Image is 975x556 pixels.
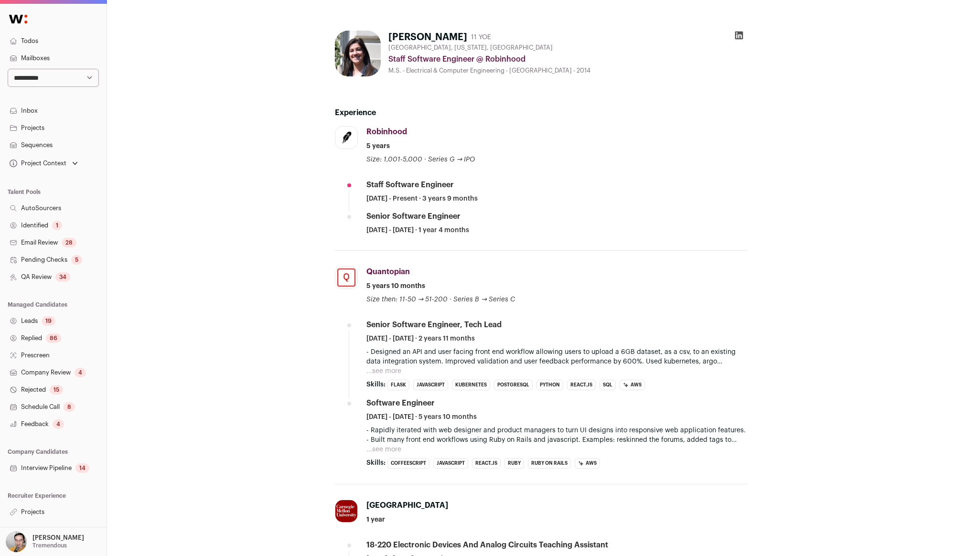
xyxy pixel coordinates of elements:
[388,44,553,52] span: [GEOGRAPHIC_DATA], [US_STATE], [GEOGRAPHIC_DATA]
[366,398,435,408] div: Software Engineer
[450,295,451,304] span: ·
[335,267,357,289] img: 865357d0b036941dc14d753156b62f42974b2ff45812ada1370079805a77fe53.jpg
[366,366,401,376] button: ...see more
[366,347,748,366] p: - Designed an API and user facing front end workflow allowing users to upload a 6GB dataset, as a...
[536,380,563,390] li: Python
[366,540,608,550] div: 18-220 Electronic Devices and Analog Circuits Teaching Assistant
[388,67,748,75] div: M.S. - Electrical & Computer Engineering - [GEOGRAPHIC_DATA] - 2014
[335,500,357,522] img: e25e034e56fd650ac677a3493357f9f25e8c25c14f88654d3136345e9afc6079.jpg
[53,419,64,429] div: 4
[528,458,571,469] li: Ruby on Rails
[42,316,55,326] div: 19
[387,458,429,469] li: CoffeeScript
[453,296,515,303] span: Series B → Series C
[366,281,425,291] span: 5 years 10 months
[75,368,86,377] div: 4
[366,296,448,303] span: Size then: 11-50 → 51-200
[75,463,89,473] div: 14
[52,221,62,230] div: 1
[366,435,748,445] p: - Built many front end workflows using Ruby on Rails and javascript. Examples: reskinned the foru...
[366,268,410,276] span: Quantopian
[335,127,357,149] img: f94d9133d3b94be5754b4d9745b4182d97c031297df0f0ec9846eee21a2b2704.jpg
[471,32,491,42] div: 11 YOE
[366,180,454,190] div: Staff Software Engineer
[388,31,467,44] h1: [PERSON_NAME]
[71,255,82,265] div: 5
[8,160,66,167] div: Project Context
[567,380,596,390] li: React.js
[366,334,475,343] span: [DATE] - [DATE] · 2 years 11 months
[366,156,422,163] span: Size: 1,001-5,000
[366,141,390,151] span: 5 years
[366,445,401,454] button: ...see more
[388,53,748,65] div: Staff Software Engineer @ Robinhood
[366,380,386,389] span: Skills:
[413,380,448,390] li: JavaScript
[46,333,61,343] div: 86
[424,155,426,164] span: ·
[366,211,461,222] div: Senior Software Engineer
[366,426,748,435] p: - Rapidly iterated with web designer and product managers to turn UI designs into responsive web ...
[387,380,409,390] li: Flask
[335,107,748,118] h2: Experience
[366,320,502,330] div: Senior Software Engineer, Tech Lead
[366,458,386,468] span: Skills:
[366,194,478,203] span: [DATE] - Present · 3 years 9 months
[32,534,84,542] p: [PERSON_NAME]
[452,380,490,390] li: Kubernetes
[494,380,533,390] li: PostgreSQL
[600,380,616,390] li: SQL
[366,412,477,422] span: [DATE] - [DATE] · 5 years 10 months
[428,156,475,163] span: Series G → IPO
[8,157,80,170] button: Open dropdown
[335,31,381,76] img: d146656a88ca354abaaeaab03af1587f4699bde52123d03b2e2f21aefec2532b
[366,225,469,235] span: [DATE] - [DATE] · 1 year 4 months
[62,238,76,247] div: 28
[50,385,63,395] div: 15
[6,531,27,552] img: 144000-medium_jpg
[433,458,468,469] li: JavaScript
[4,531,86,552] button: Open dropdown
[64,402,75,412] div: 8
[366,128,407,136] span: Robinhood
[55,272,70,282] div: 34
[620,380,645,390] li: AWS
[504,458,524,469] li: Ruby
[32,542,67,549] p: Tremendous
[472,458,501,469] li: React.js
[366,515,385,524] span: 1 year
[366,502,448,509] span: [GEOGRAPHIC_DATA]
[4,10,32,29] img: Wellfound
[575,458,600,469] li: AWS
